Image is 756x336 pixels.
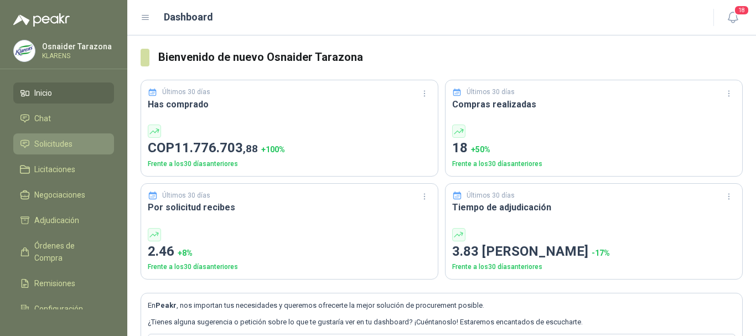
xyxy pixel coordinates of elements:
[148,317,736,328] p: ¿Tienes alguna sugerencia o petición sobre lo que te gustaría ver en tu dashboard? ¡Cuéntanoslo! ...
[42,53,112,59] p: KLARENS
[148,97,431,111] h3: Has comprado
[452,241,736,262] p: 3.83 [PERSON_NAME]
[34,138,73,150] span: Solicitudes
[174,140,258,156] span: 11.776.703
[243,142,258,155] span: ,88
[13,159,114,180] a: Licitaciones
[148,262,431,272] p: Frente a los 30 días anteriores
[34,214,79,226] span: Adjudicación
[452,138,736,159] p: 18
[42,43,112,50] p: Osnaider Tarazona
[13,273,114,294] a: Remisiones
[13,184,114,205] a: Negociaciones
[13,235,114,268] a: Órdenes de Compra
[148,159,431,169] p: Frente a los 30 días anteriores
[178,249,193,257] span: + 8 %
[13,298,114,319] a: Configuración
[14,40,35,61] img: Company Logo
[13,13,70,27] img: Logo peakr
[148,300,736,311] p: En , nos importan tus necesidades y queremos ofrecerte la mejor solución de procurement posible.
[148,138,431,159] p: COP
[34,87,52,99] span: Inicio
[34,163,75,175] span: Licitaciones
[13,133,114,154] a: Solicitudes
[261,145,285,154] span: + 100 %
[467,87,515,97] p: Últimos 30 días
[452,97,736,111] h3: Compras realizadas
[162,87,210,97] p: Últimos 30 días
[452,262,736,272] p: Frente a los 30 días anteriores
[452,159,736,169] p: Frente a los 30 días anteriores
[471,145,490,154] span: + 50 %
[156,301,177,309] b: Peakr
[13,210,114,231] a: Adjudicación
[13,108,114,129] a: Chat
[148,241,431,262] p: 2.46
[148,200,431,214] h3: Por solicitud recibes
[34,112,51,125] span: Chat
[723,8,743,28] button: 18
[164,9,213,25] h1: Dashboard
[592,249,610,257] span: -17 %
[162,190,210,201] p: Últimos 30 días
[13,82,114,104] a: Inicio
[34,277,75,290] span: Remisiones
[452,200,736,214] h3: Tiempo de adjudicación
[734,5,749,15] span: 18
[34,303,83,315] span: Configuración
[34,240,103,264] span: Órdenes de Compra
[34,189,85,201] span: Negociaciones
[158,49,743,66] h3: Bienvenido de nuevo Osnaider Tarazona
[467,190,515,201] p: Últimos 30 días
